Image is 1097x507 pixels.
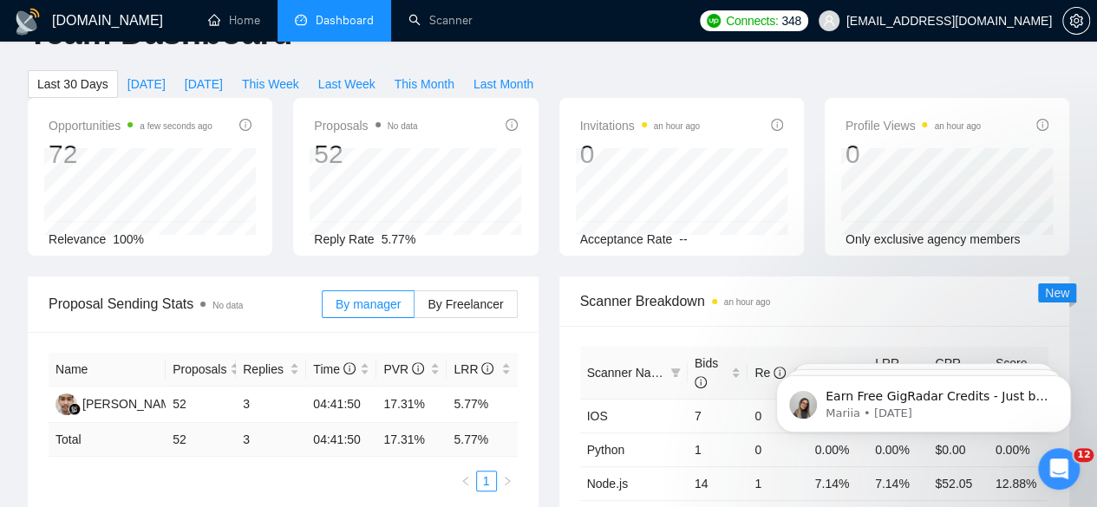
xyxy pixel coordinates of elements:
time: a few seconds ago [140,121,212,131]
span: right [502,476,513,486]
img: gigradar-bm.png [69,403,81,415]
div: 0 [846,138,981,171]
a: IOS [587,409,608,423]
span: dashboard [295,14,307,26]
th: Name [49,353,166,387]
span: This Week [242,75,299,94]
span: -- [679,232,687,246]
button: [DATE] [118,70,175,98]
span: 12 [1074,448,1094,462]
span: Invitations [580,115,700,136]
button: Last 30 Days [28,70,118,98]
li: Next Page [497,471,518,491]
td: 7.14% [868,466,928,500]
th: Replies [236,353,306,387]
span: Replies [243,360,286,379]
img: AI [56,393,77,415]
time: an hour ago [934,121,980,131]
span: Proposal Sending Stats [49,293,322,315]
time: an hour ago [654,121,700,131]
img: upwork-logo.png [707,14,721,28]
span: info-circle [695,376,707,388]
li: Previous Page [455,471,476,491]
span: No data [388,121,418,131]
span: info-circle [481,362,493,374]
button: Last Month [464,70,543,98]
span: Acceptance Rate [580,232,673,246]
time: an hour ago [724,297,770,307]
iframe: Intercom live chat [1038,448,1080,490]
div: 72 [49,138,212,171]
div: [PERSON_NAME] [82,394,182,413]
span: 100% [113,232,144,246]
td: 1 [748,466,807,500]
button: This Month [385,70,464,98]
span: info-circle [771,119,783,131]
td: 04:41:50 [306,423,376,457]
a: Python [587,443,625,457]
span: left [460,476,471,486]
span: Dashboard [316,13,374,28]
td: 14 [688,466,748,500]
span: [DATE] [127,75,166,94]
span: PVR [383,362,424,376]
span: user [823,15,835,27]
span: Connects: [726,11,778,30]
span: Scanner Breakdown [580,290,1049,312]
span: 5.77% [382,232,416,246]
span: By Freelancer [428,297,503,311]
td: 3 [236,387,306,423]
span: info-circle [1036,119,1048,131]
a: 1 [477,471,496,491]
span: filter [667,360,684,386]
td: $52.05 [928,466,988,500]
td: Total [49,423,166,457]
span: Proposals [173,360,226,379]
button: [DATE] [175,70,232,98]
td: 52 [166,387,236,423]
td: 7 [688,399,748,432]
span: info-circle [506,119,518,131]
span: This Month [395,75,454,94]
span: info-circle [343,362,356,374]
span: [DATE] [185,75,223,94]
td: 04:41:50 [306,387,376,423]
span: Last Week [318,75,375,94]
a: searchScanner [408,13,473,28]
th: Proposals [166,353,236,387]
td: 1 [688,432,748,466]
div: 52 [314,138,417,171]
td: 0 [748,432,807,466]
span: Bids [695,356,718,389]
span: LRR [454,362,493,376]
span: New [1045,286,1069,300]
a: AI[PERSON_NAME] [56,396,182,410]
button: setting [1062,7,1090,35]
td: 17.31% [376,387,447,423]
span: info-circle [412,362,424,374]
span: info-circle [239,119,251,131]
span: Proposals [314,115,417,136]
span: Time [313,362,355,376]
button: This Week [232,70,309,98]
div: 0 [580,138,700,171]
button: left [455,471,476,491]
iframe: Intercom notifications message [750,339,1097,460]
td: 7.14% [808,466,868,500]
span: Relevance [49,232,106,246]
span: Profile Views [846,115,981,136]
span: setting [1063,14,1089,28]
button: Last Week [309,70,385,98]
td: 3 [236,423,306,457]
span: Last Month [473,75,533,94]
span: Only exclusive agency members [846,232,1021,246]
li: 1 [476,471,497,491]
td: 0 [748,399,807,432]
span: 348 [781,11,800,30]
td: 5.77% [447,387,517,423]
span: No data [212,301,243,310]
